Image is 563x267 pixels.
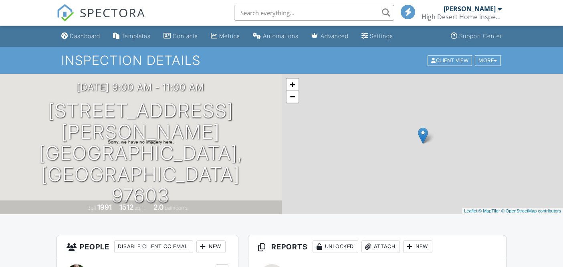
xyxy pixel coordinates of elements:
[263,32,299,39] div: Automations
[478,208,500,213] a: © MapTiler
[422,13,502,21] div: High Desert Home inspection, LLC
[80,4,145,21] span: SPECTORA
[57,4,74,22] img: The Best Home Inspection Software - Spectora
[361,240,400,253] div: Attach
[208,29,243,44] a: Metrics
[160,29,201,44] a: Contacts
[97,203,112,211] div: 1991
[287,79,299,91] a: Zoom in
[61,53,501,67] h1: Inspection Details
[427,57,474,63] a: Client View
[444,5,496,13] div: [PERSON_NAME]
[308,29,352,44] a: Advanced
[70,32,100,39] div: Dashboard
[287,91,299,103] a: Zoom out
[250,29,302,44] a: Automations (Basic)
[370,32,393,39] div: Settings
[153,203,163,211] div: 2.0
[248,235,506,258] h3: Reports
[196,240,226,253] div: New
[234,5,394,21] input: Search everything...
[358,29,396,44] a: Settings
[121,32,151,39] div: Templates
[459,32,502,39] div: Support Center
[448,29,505,44] a: Support Center
[173,32,198,39] div: Contacts
[58,29,103,44] a: Dashboard
[77,82,204,93] h3: [DATE] 9:00 am - 11:00 am
[428,55,472,66] div: Client View
[135,205,146,211] span: sq. ft.
[219,32,240,39] div: Metrics
[119,203,133,211] div: 1512
[57,11,145,28] a: SPECTORA
[462,208,563,214] div: |
[165,205,188,211] span: bathrooms
[57,235,238,258] h3: People
[464,208,477,213] a: Leaflet
[501,208,561,213] a: © OpenStreetMap contributors
[321,32,349,39] div: Advanced
[475,55,501,66] div: More
[403,240,432,253] div: New
[87,205,96,211] span: Built
[13,100,269,206] h1: [STREET_ADDRESS][PERSON_NAME] [GEOGRAPHIC_DATA], [GEOGRAPHIC_DATA] 97603
[114,240,193,253] div: Disable Client CC Email
[313,240,358,253] div: Unlocked
[110,29,154,44] a: Templates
